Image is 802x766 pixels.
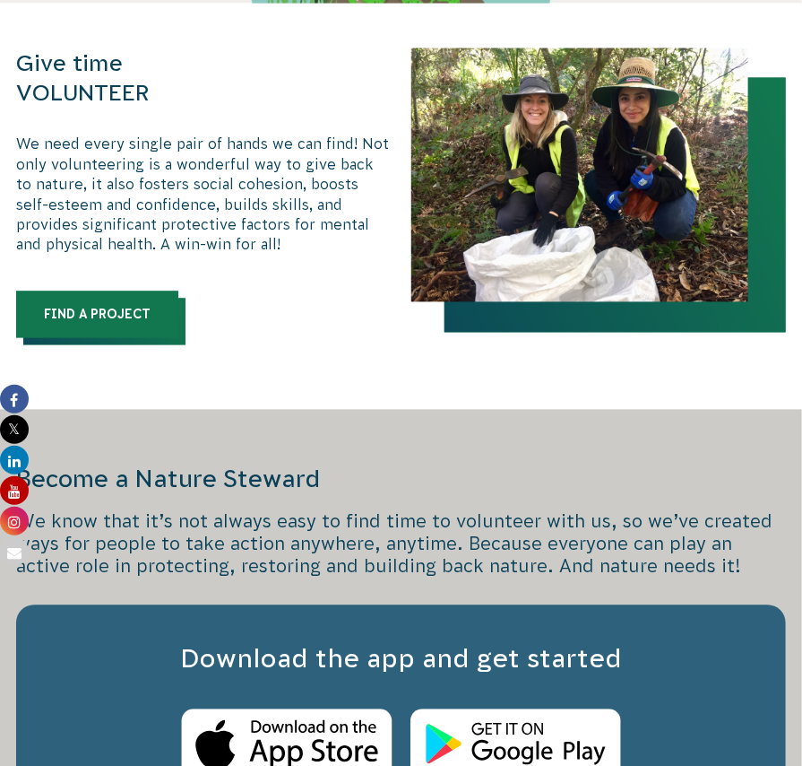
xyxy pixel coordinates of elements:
h3: Download the app and get started [52,641,750,678]
a: Find a Project [16,292,178,338]
p: We need every single pair of hands we can find! Not only volunteering is a wonderful way to give ... [16,135,392,255]
h3: Give time VOLUNTEER [16,48,392,108]
p: We know that it’s not always easy to find time to volunteer with us, so we’ve created ways for pe... [16,511,786,579]
h2: Become a Nature Steward [16,464,786,495]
